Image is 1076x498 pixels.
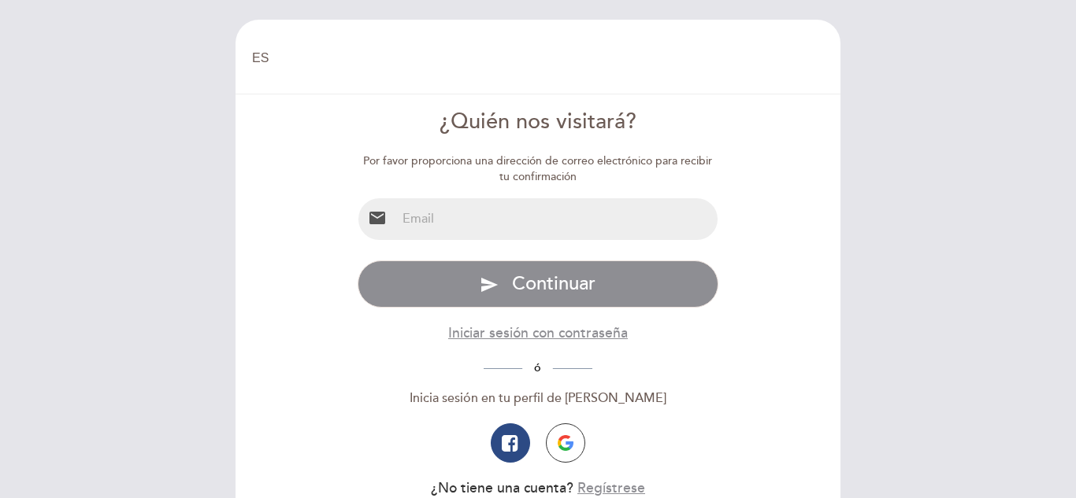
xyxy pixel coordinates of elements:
[358,153,719,185] div: Por favor proporciona una dirección de correo electrónico para recibir tu confirmación
[358,107,719,138] div: ¿Quién nos visitará?
[358,260,719,308] button: send Continuar
[512,272,596,295] span: Continuar
[358,389,719,408] div: Inicia sesión en tu perfil de [PERSON_NAME]
[558,435,573,451] img: icon-google.png
[577,478,645,498] button: Regístrese
[431,480,573,496] span: ¿No tiene una cuenta?
[522,361,553,374] span: ó
[368,208,387,227] i: email
[480,275,499,294] i: send
[396,198,718,240] input: Email
[448,323,628,343] button: Iniciar sesión con contraseña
